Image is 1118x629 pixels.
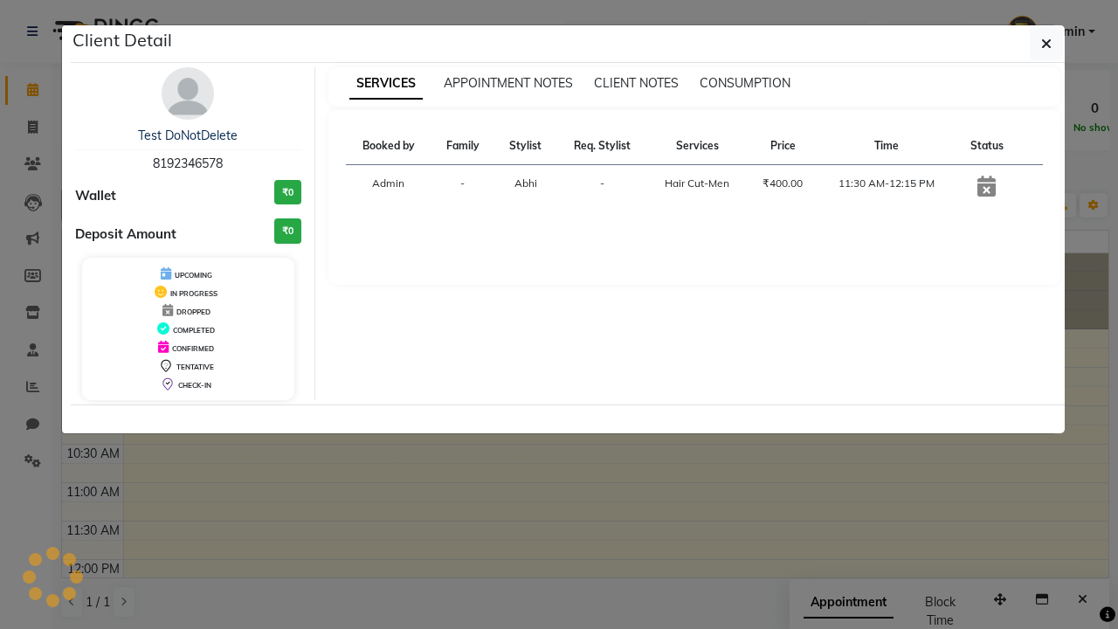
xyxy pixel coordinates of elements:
span: Abhi [514,176,537,190]
a: Test DoNotDelete [138,128,238,143]
th: Services [647,128,747,165]
span: COMPLETED [173,326,215,335]
span: SERVICES [349,68,423,100]
div: Hair Cut-Men [658,176,736,191]
th: Stylist [494,128,556,165]
span: CHECK-IN [178,381,211,390]
td: - [556,165,647,210]
td: - [431,165,494,210]
h3: ₹0 [274,180,301,205]
span: 8192346578 [153,156,223,171]
td: 11:30 AM-12:15 PM [818,165,955,210]
span: CONSUMPTION [700,75,790,91]
span: APPOINTMENT NOTES [444,75,573,91]
span: CONFIRMED [172,344,214,353]
span: IN PROGRESS [170,289,217,298]
th: Status [956,128,1018,165]
span: DROPPED [176,308,210,316]
span: UPCOMING [175,271,212,280]
th: Family [431,128,494,165]
td: Admin [346,165,431,210]
h5: Client Detail [72,27,172,53]
span: Deposit Amount [75,225,176,245]
span: Wallet [75,186,116,206]
th: Time [818,128,955,165]
img: avatar [162,67,214,120]
th: Price [747,128,818,165]
h3: ₹0 [274,218,301,244]
div: ₹400.00 [757,176,808,191]
th: Req. Stylist [556,128,647,165]
span: CLIENT NOTES [594,75,679,91]
th: Booked by [346,128,431,165]
span: TENTATIVE [176,363,214,371]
